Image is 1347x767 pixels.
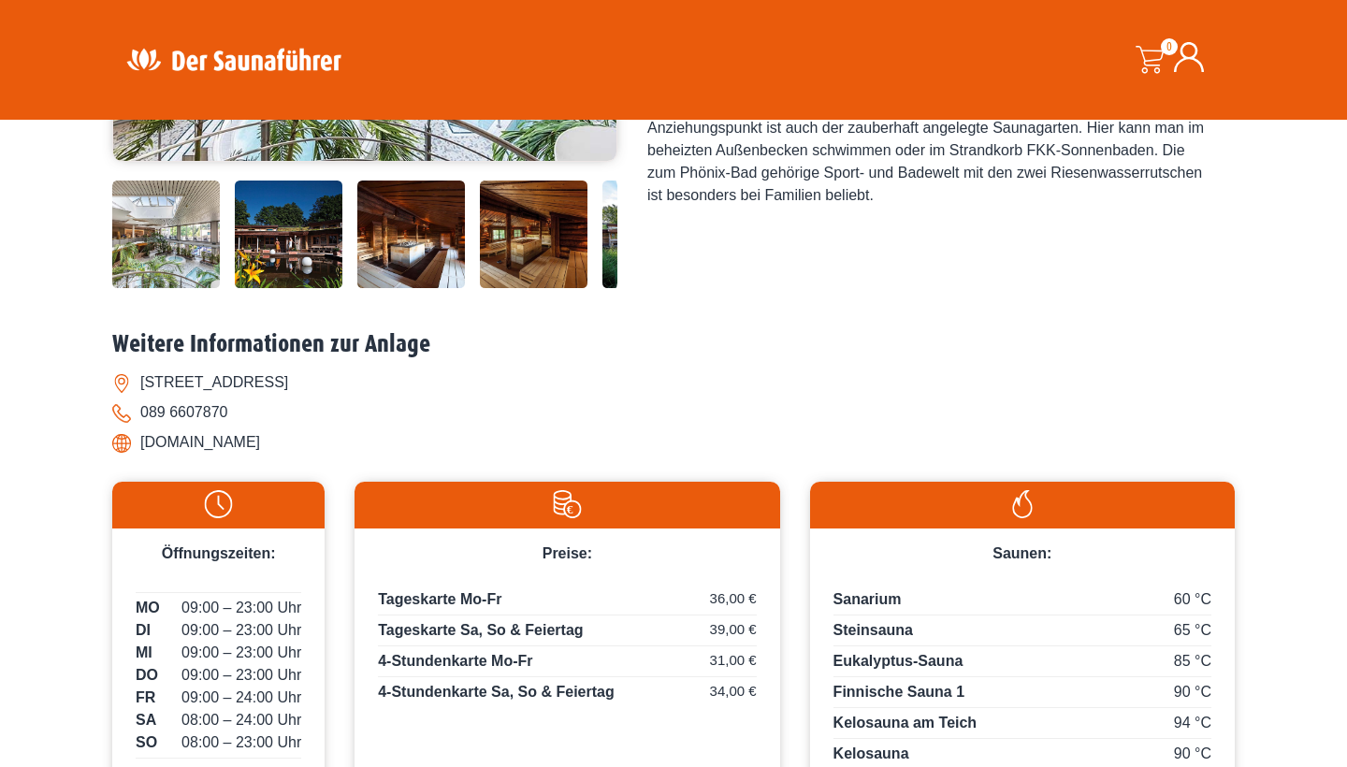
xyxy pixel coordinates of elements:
[181,597,301,619] span: 09:00 – 23:00 Uhr
[1161,38,1178,55] span: 0
[136,597,160,619] span: MO
[136,642,152,664] span: MI
[181,664,301,687] span: 09:00 – 23:00 Uhr
[136,619,151,642] span: DI
[181,731,301,754] span: 08:00 – 23:00 Uhr
[1174,619,1211,642] span: 65 °C
[136,731,157,754] span: SO
[378,650,756,677] p: 4-Stundenkarte Mo-Fr
[710,650,757,672] span: 31,00 €
[833,591,902,607] span: Sanarium
[1174,743,1211,765] span: 90 °C
[1174,650,1211,673] span: 85 °C
[136,687,155,709] span: FR
[833,684,964,700] span: Finnische Sauna 1
[833,653,963,669] span: Eukalyptus-Sauna
[112,398,1235,427] li: 089 6607870
[162,545,276,561] span: Öffnungszeiten:
[710,681,757,702] span: 34,00 €
[1174,588,1211,611] span: 60 °C
[1174,681,1211,703] span: 90 °C
[1174,712,1211,734] span: 94 °C
[136,664,158,687] span: DO
[378,619,756,646] p: Tageskarte Sa, So & Feiertag
[181,619,301,642] span: 09:00 – 23:00 Uhr
[833,715,978,731] span: Kelosauna am Teich
[992,545,1051,561] span: Saunen:
[181,642,301,664] span: 09:00 – 23:00 Uhr
[710,619,757,641] span: 39,00 €
[136,709,156,731] span: SA
[112,330,1235,359] h2: Weitere Informationen zur Anlage
[181,687,301,709] span: 09:00 – 24:00 Uhr
[364,490,770,518] img: Preise-weiss.svg
[710,588,757,610] span: 36,00 €
[112,368,1235,398] li: [STREET_ADDRESS]
[819,490,1225,518] img: Flamme-weiss.svg
[378,588,756,615] p: Tageskarte Mo-Fr
[181,709,301,731] span: 08:00 – 24:00 Uhr
[833,622,913,638] span: Steinsauna
[112,427,1235,457] li: [DOMAIN_NAME]
[378,681,756,703] p: 4-Stundenkarte Sa, So & Feiertag
[543,545,592,561] span: Preise:
[122,490,315,518] img: Uhr-weiss.svg
[833,745,909,761] span: Kelosauna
